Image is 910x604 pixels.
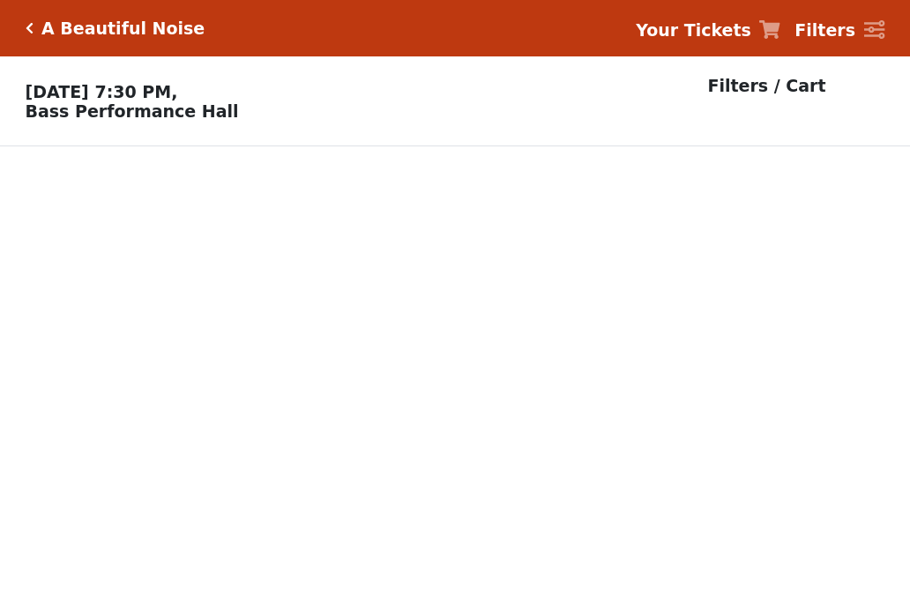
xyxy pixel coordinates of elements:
strong: Your Tickets [636,20,751,40]
h5: A Beautiful Noise [41,19,205,39]
a: Your Tickets [636,18,780,43]
a: Click here to go back to filters [26,22,34,34]
a: Filters [794,18,884,43]
strong: Filters [794,20,855,40]
p: Filters / Cart [708,73,826,99]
